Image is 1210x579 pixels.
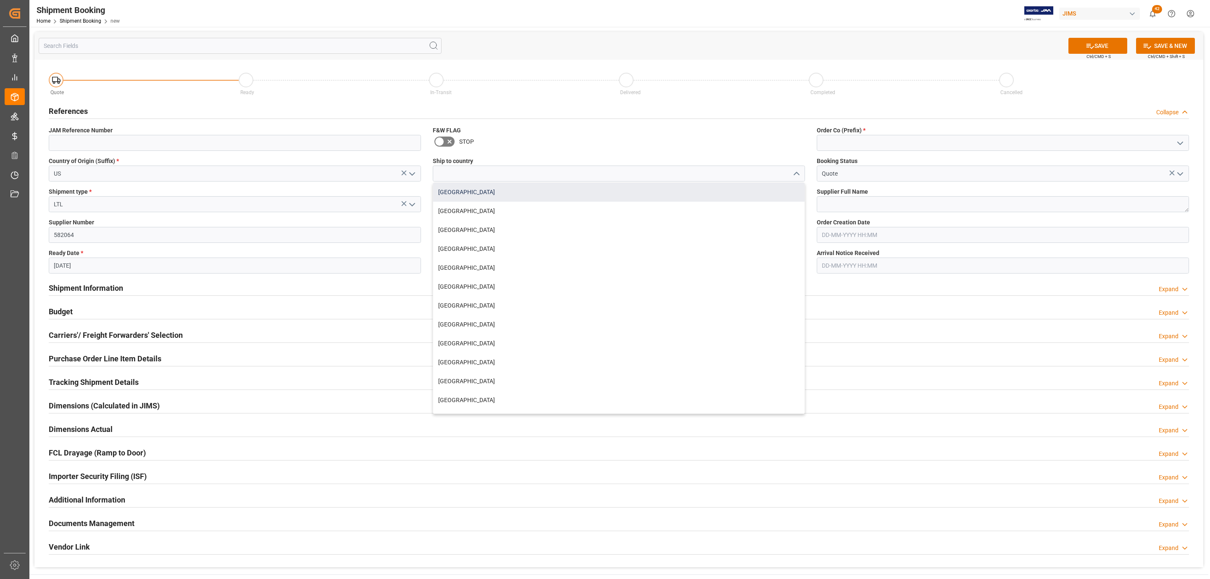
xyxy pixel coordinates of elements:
button: Help Center [1162,4,1181,23]
div: Expand [1159,450,1178,458]
div: [GEOGRAPHIC_DATA] [433,353,805,372]
div: Expand [1159,473,1178,482]
span: Ready Date [49,249,83,258]
h2: Dimensions Actual [49,424,113,435]
span: 42 [1152,5,1162,13]
h2: Additional Information [49,494,125,505]
span: Country of Origin (Suffix) [49,157,119,166]
span: Completed [810,89,835,95]
span: F&W FLAG [433,126,461,135]
span: Cancelled [1000,89,1023,95]
h2: Budget [49,306,73,317]
div: [GEOGRAPHIC_DATA] [433,296,805,315]
div: Collapse [1156,108,1178,117]
button: SAVE [1068,38,1127,54]
input: Type to search/select [49,166,421,182]
div: Expand [1159,355,1178,364]
div: JIMS [1059,8,1140,20]
div: [GEOGRAPHIC_DATA] [433,239,805,258]
span: Order Creation Date [817,218,870,227]
div: [GEOGRAPHIC_DATA] [433,315,805,334]
h2: Purchase Order Line Item Details [49,353,161,364]
span: Quote [50,89,64,95]
h2: Dimensions (Calculated in JIMS) [49,400,160,411]
span: STOP [459,137,474,146]
h2: Shipment Information [49,282,123,294]
div: [GEOGRAPHIC_DATA] [433,334,805,353]
div: Expand [1159,544,1178,553]
button: open menu [1173,167,1186,180]
div: [GEOGRAPHIC_DATA] [433,183,805,202]
div: Expand [1159,332,1178,341]
h2: Importer Security Filing (ISF) [49,471,147,482]
div: [GEOGRAPHIC_DATA] [433,391,805,410]
a: Shipment Booking [60,18,101,24]
div: [GEOGRAPHIC_DATA] [433,277,805,296]
h2: References [49,105,88,117]
div: Expand [1159,379,1178,388]
input: DD-MM-YYYY HH:MM [817,227,1189,243]
button: SAVE & NEW [1136,38,1195,54]
div: Expand [1159,308,1178,317]
div: [GEOGRAPHIC_DATA] [433,202,805,221]
h2: FCL Drayage (Ramp to Door) [49,447,146,458]
button: close menu [789,167,802,180]
span: Ctrl/CMD + S [1086,53,1111,60]
div: Expand [1159,497,1178,505]
span: Delivered [620,89,641,95]
button: open menu [405,167,418,180]
img: Exertis%20JAM%20-%20Email%20Logo.jpg_1722504956.jpg [1024,6,1053,21]
input: DD-MM-YYYY [49,258,421,274]
button: show 42 new notifications [1143,4,1162,23]
button: open menu [405,198,418,211]
input: Search Fields [39,38,442,54]
div: [GEOGRAPHIC_DATA] [433,410,805,429]
div: [GEOGRAPHIC_DATA] [433,258,805,277]
input: DD-MM-YYYY HH:MM [817,258,1189,274]
span: Booking Status [817,157,858,166]
div: Expand [1159,403,1178,411]
h2: Tracking Shipment Details [49,376,139,388]
div: Expand [1159,285,1178,294]
span: Shipment type [49,187,92,196]
span: Supplier Full Name [817,187,868,196]
button: open menu [1173,137,1186,150]
span: Ctrl/CMD + Shift + S [1148,53,1185,60]
span: JAM Reference Number [49,126,113,135]
h2: Carriers'/ Freight Forwarders' Selection [49,329,183,341]
div: Shipment Booking [37,4,120,16]
h2: Vendor Link [49,541,90,553]
button: JIMS [1059,5,1143,21]
span: Arrival Notice Received [817,249,879,258]
div: [GEOGRAPHIC_DATA] [433,221,805,239]
a: Home [37,18,50,24]
span: Ready [240,89,254,95]
div: Expand [1159,520,1178,529]
span: Ship to country [433,157,473,166]
h2: Documents Management [49,518,134,529]
span: Order Co (Prefix) [817,126,865,135]
div: Expand [1159,426,1178,435]
span: In-Transit [430,89,452,95]
div: [GEOGRAPHIC_DATA] [433,372,805,391]
span: Supplier Number [49,218,94,227]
